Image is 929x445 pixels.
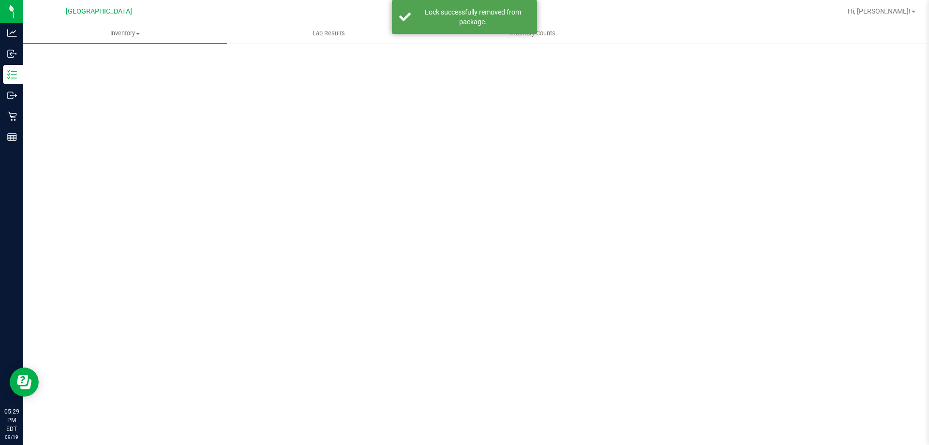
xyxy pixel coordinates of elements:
[10,368,39,397] iframe: Resource center
[4,433,19,441] p: 09/19
[7,28,17,38] inline-svg: Analytics
[300,29,358,38] span: Lab Results
[7,70,17,79] inline-svg: Inventory
[7,111,17,121] inline-svg: Retail
[7,91,17,100] inline-svg: Outbound
[4,407,19,433] p: 05:29 PM EDT
[7,49,17,59] inline-svg: Inbound
[23,29,227,38] span: Inventory
[416,7,530,27] div: Lock successfully removed from package.
[848,7,911,15] span: Hi, [PERSON_NAME]!
[7,132,17,142] inline-svg: Reports
[23,23,227,44] a: Inventory
[66,7,132,15] span: [GEOGRAPHIC_DATA]
[227,23,431,44] a: Lab Results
